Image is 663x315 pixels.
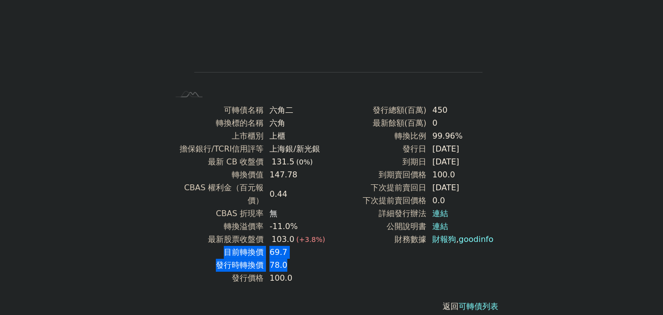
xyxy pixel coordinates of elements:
[426,194,494,207] td: 0.0
[264,168,331,181] td: 147.78
[331,233,426,246] td: 財務數據
[426,181,494,194] td: [DATE]
[169,207,264,220] td: CBAS 折現率
[269,233,296,246] div: 103.0
[331,156,426,168] td: 到期日
[169,117,264,130] td: 轉換標的名稱
[426,143,494,156] td: [DATE]
[432,209,448,218] a: 連結
[169,259,264,272] td: 發行時轉換價
[269,156,296,168] div: 131.5
[169,233,264,246] td: 最新股票收盤價
[426,104,494,117] td: 450
[169,272,264,285] td: 發行價格
[169,220,264,233] td: 轉換溢價率
[331,220,426,233] td: 公開說明書
[169,104,264,117] td: 可轉債名稱
[331,117,426,130] td: 最新餘額(百萬)
[331,143,426,156] td: 發行日
[264,220,331,233] td: -11.0%
[331,207,426,220] td: 詳細發行辦法
[459,302,498,311] a: 可轉債列表
[331,130,426,143] td: 轉換比例
[331,181,426,194] td: 下次提前賣回日
[169,246,264,259] td: 目前轉換價
[432,222,448,231] a: 連結
[264,259,331,272] td: 78.0
[331,194,426,207] td: 下次提前賣回價格
[169,130,264,143] td: 上市櫃別
[169,143,264,156] td: 擔保銀行/TCRI信用評等
[169,156,264,168] td: 最新 CB 收盤價
[157,301,506,313] p: 返回
[264,143,331,156] td: 上海銀/新光銀
[264,246,331,259] td: 69.7
[426,168,494,181] td: 100.0
[264,117,331,130] td: 六角
[426,156,494,168] td: [DATE]
[269,209,277,218] span: 無
[331,168,426,181] td: 到期賣回價格
[264,181,331,207] td: 0.44
[426,130,494,143] td: 99.96%
[169,181,264,207] td: CBAS 權利金（百元報價）
[264,272,331,285] td: 100.0
[426,117,494,130] td: 0
[169,168,264,181] td: 轉換價值
[331,104,426,117] td: 發行總額(百萬)
[459,235,493,244] a: goodinfo
[432,235,456,244] a: 財報狗
[264,130,331,143] td: 上櫃
[426,233,494,246] td: ,
[264,104,331,117] td: 六角二
[296,236,325,243] span: (+3.8%)
[296,158,313,166] span: (0%)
